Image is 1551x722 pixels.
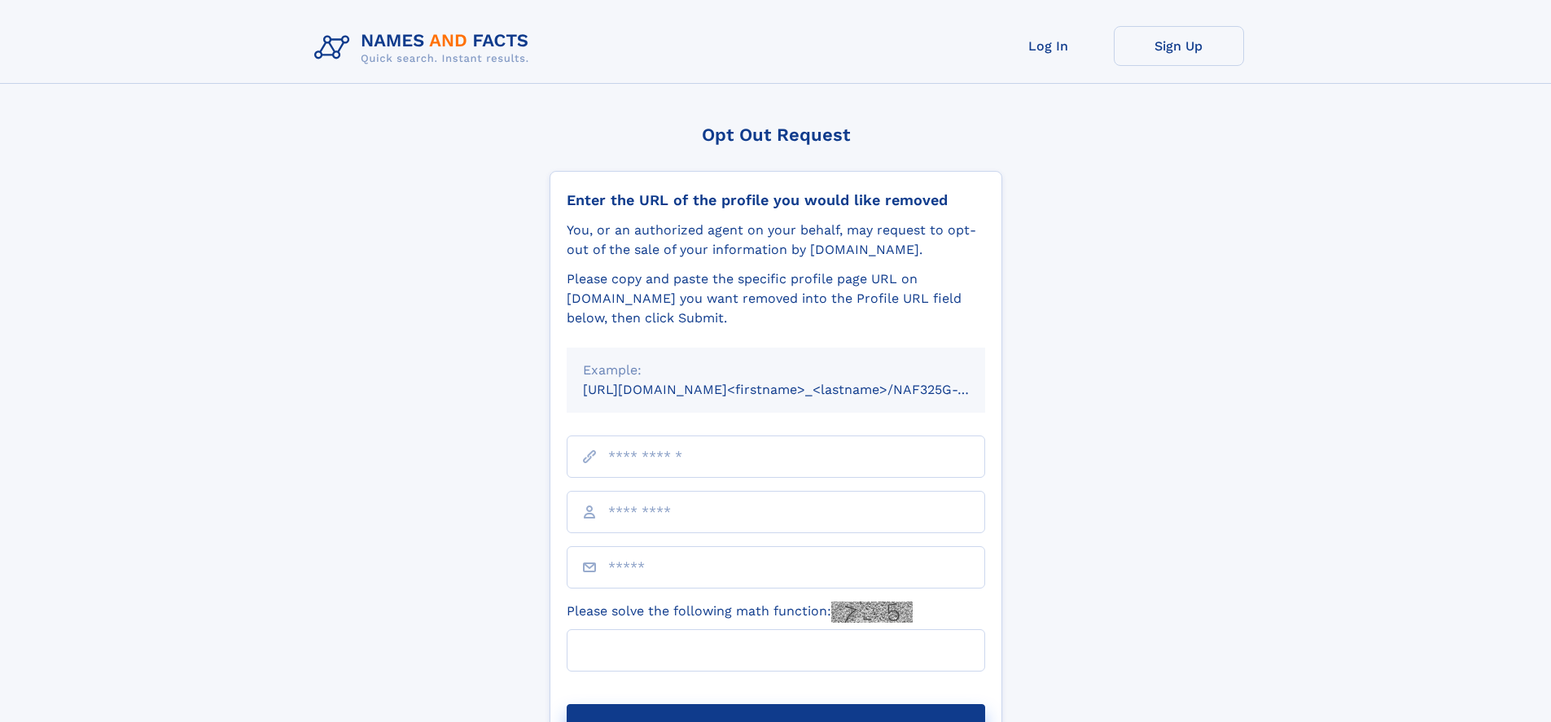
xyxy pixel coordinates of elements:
[583,361,969,380] div: Example:
[567,191,985,209] div: Enter the URL of the profile you would like removed
[984,26,1114,66] a: Log In
[567,602,913,623] label: Please solve the following math function:
[1114,26,1244,66] a: Sign Up
[583,382,1016,397] small: [URL][DOMAIN_NAME]<firstname>_<lastname>/NAF325G-xxxxxxxx
[567,221,985,260] div: You, or an authorized agent on your behalf, may request to opt-out of the sale of your informatio...
[550,125,1002,145] div: Opt Out Request
[308,26,542,70] img: Logo Names and Facts
[567,269,985,328] div: Please copy and paste the specific profile page URL on [DOMAIN_NAME] you want removed into the Pr...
